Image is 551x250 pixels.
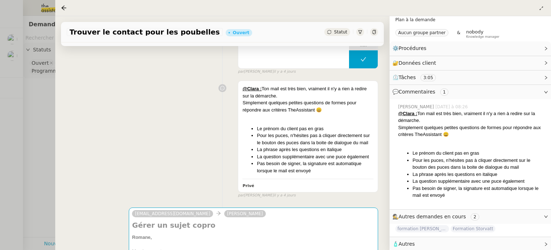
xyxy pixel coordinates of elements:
[399,89,435,95] span: Commentaires
[334,29,347,35] span: Statut
[392,214,482,219] span: 🕵️
[399,45,427,51] span: Procédures
[413,171,545,178] li: La phrase après les questions en italique
[274,69,296,75] span: il y a 4 jours
[390,41,551,55] div: ⚙️Procédures
[451,225,495,232] span: Formation Storvatt
[413,150,545,157] li: Le prénom du client pas en gras
[398,124,545,138] div: Simplement quelques petites questions de formes pour répondre aux critères TheAssistant 😀
[242,85,373,99] div: Ton mail est très bien, vraiment il n'y a rien à redire sur la démarche.
[390,210,551,224] div: 🕵️Autres demandes en cours 2
[238,192,296,199] small: [PERSON_NAME]
[257,160,373,174] li: Pas besoin de signer, la signature est automatique lorsque le mail est envoyé
[233,31,249,35] div: Ouvert
[135,211,210,216] span: [EMAIL_ADDRESS][DOMAIN_NAME]
[392,44,430,53] span: ⚙️
[420,74,436,81] nz-tag: 3:05
[399,60,436,66] span: Données client
[466,35,499,39] span: Knowledge manager
[257,146,373,153] li: La phrase après les questions en italique
[257,132,373,146] li: Pour les puces, n'hésites pas à cliquer directement sur le bouton des puces dans la boite de dial...
[471,213,479,221] nz-tag: 2
[238,69,244,75] span: par
[435,104,469,110] span: [DATE] à 08:26
[70,28,220,36] span: Trouver le contact pour les poubelles
[274,192,296,199] span: il y a 4 jours
[399,74,416,80] span: Tâches
[392,74,442,80] span: ⏲️
[349,42,378,49] span: min
[395,225,449,232] span: formation [PERSON_NAME]
[390,85,551,99] div: 💬Commentaires 1
[238,69,296,75] small: [PERSON_NAME]
[466,29,499,38] app-user-label: Knowledge manager
[398,110,545,124] div: Ton mail est très bien, vraiment il n'y a rien à redire sur la démarche.
[398,111,417,116] u: @Clara :
[390,71,551,85] div: ⏲️Tâches 3:05
[242,183,254,188] b: Privé
[257,153,373,160] li: La question supplémentaire avec une puce également
[413,185,545,199] li: Pas besoin de signer, la signature est automatique lorsque le mail est envoyé
[413,157,545,171] li: Pour les puces, n'hésites pas à cliquer directement sur le bouton des puces dans la boite de dial...
[399,214,466,219] span: Autres demandes en cours
[440,88,449,96] nz-tag: 1
[238,192,244,199] span: par
[242,86,262,91] u: @Clara :
[399,241,415,247] span: Autres
[390,56,551,70] div: 🔐Données client
[224,210,266,217] a: [PERSON_NAME]
[132,220,375,230] h4: Gérer un sujet copro
[392,89,451,95] span: 💬
[395,17,435,22] span: Plan à la demande
[257,125,373,132] li: Le prénom du client pas en gras
[242,99,373,113] div: Simplement quelques petites questions de formes pour répondre aux critères TheAssistant 😀
[395,29,448,36] nz-tag: Aucun groupe partner
[466,29,483,35] span: nobody
[392,241,415,247] span: 🧴
[132,235,152,240] strong: Romane,
[398,104,435,110] span: [PERSON_NAME]
[457,29,460,38] span: &
[392,59,439,67] span: 🔐
[413,178,545,185] li: La question supplémentaire avec une puce également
